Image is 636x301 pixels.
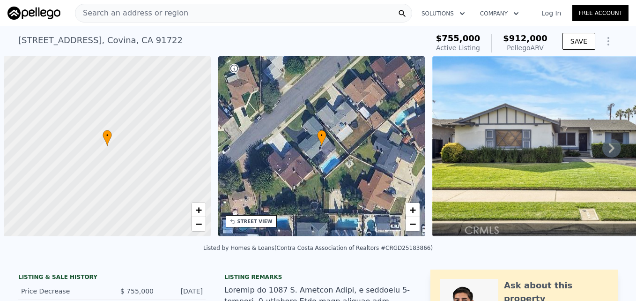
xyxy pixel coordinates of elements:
[503,43,547,53] div: Pellego ARV
[21,286,104,296] div: Price Decrease
[562,33,595,50] button: SAVE
[317,130,326,146] div: •
[473,5,526,22] button: Company
[406,217,420,231] a: Zoom out
[103,130,112,146] div: •
[7,7,60,20] img: Pellego
[195,204,201,216] span: +
[503,33,547,43] span: $912,000
[192,203,206,217] a: Zoom in
[599,32,618,51] button: Show Options
[414,5,473,22] button: Solutions
[436,33,481,43] span: $755,000
[18,273,206,283] div: LISTING & SALE HISTORY
[203,245,433,251] div: Listed by Homes & Loans (Contra Costa Association of Realtors #CRGD25183866)
[436,44,480,52] span: Active Listing
[18,34,183,47] div: [STREET_ADDRESS] , Covina , CA 91722
[410,218,416,230] span: −
[161,286,203,296] div: [DATE]
[406,203,420,217] a: Zoom in
[317,131,326,140] span: •
[530,8,572,18] a: Log In
[224,273,412,281] div: Listing remarks
[192,217,206,231] a: Zoom out
[237,218,273,225] div: STREET VIEW
[75,8,188,19] span: Search an address or region
[410,204,416,216] span: +
[195,218,201,230] span: −
[120,287,154,295] span: $ 755,000
[103,131,112,140] span: •
[572,5,629,21] a: Free Account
